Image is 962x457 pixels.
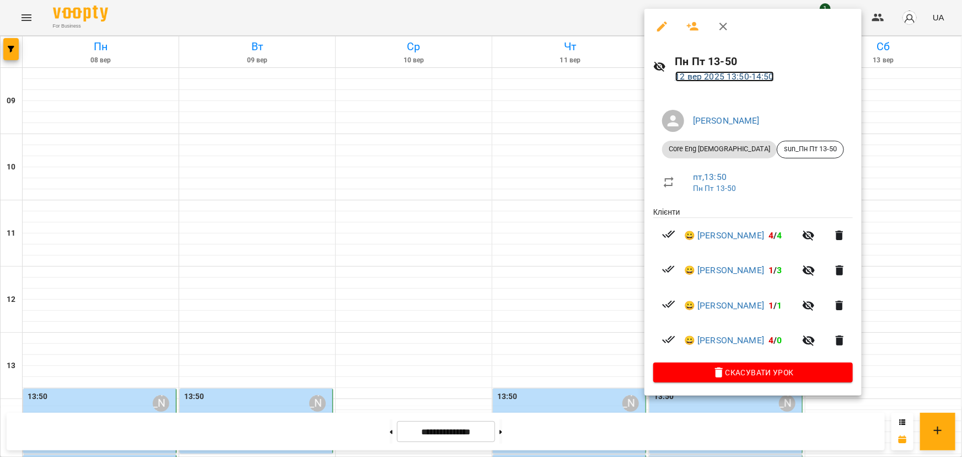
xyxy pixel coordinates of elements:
span: 4 [768,230,773,241]
a: Пн Пт 13-50 [693,184,737,193]
a: 12 вер 2025 13:50-14:50 [675,71,774,82]
a: 😀 [PERSON_NAME] [684,299,764,312]
span: 1 [777,300,782,311]
span: sun_Пн Пт 13-50 [777,144,843,154]
b: / [768,230,782,241]
span: 4 [768,335,773,346]
span: 1 [768,265,773,275]
svg: Візит сплачено [662,333,675,346]
svg: Візит сплачено [662,227,675,241]
h6: Пн Пт 13-50 [675,53,853,70]
span: 1 [768,300,773,311]
a: [PERSON_NAME] [693,115,760,126]
ul: Клієнти [653,206,853,363]
a: 😀 [PERSON_NAME] [684,334,764,347]
b: / [768,265,782,275]
span: 4 [777,230,782,241]
a: 😀 [PERSON_NAME] [684,264,764,277]
button: Скасувати Урок [653,363,853,382]
b: / [768,335,782,346]
a: 😀 [PERSON_NAME] [684,229,764,242]
span: 3 [777,265,782,275]
svg: Візит сплачено [662,297,675,311]
b: / [768,300,782,311]
div: sun_Пн Пт 13-50 [777,141,844,158]
svg: Візит сплачено [662,263,675,276]
a: пт , 13:50 [693,172,727,182]
span: Скасувати Урок [662,366,844,379]
span: 0 [777,335,782,346]
span: Core Eng [DEMOGRAPHIC_DATA] [662,144,777,154]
